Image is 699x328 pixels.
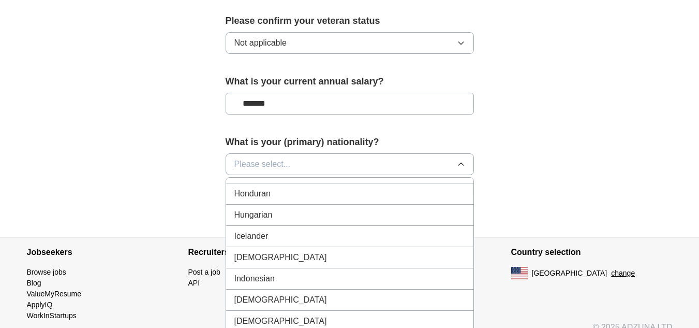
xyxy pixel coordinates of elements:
[234,251,327,264] span: [DEMOGRAPHIC_DATA]
[511,238,673,267] h4: Country selection
[226,135,474,149] label: What is your (primary) nationality?
[226,153,474,175] button: Please select...
[226,75,474,89] label: What is your current annual salary?
[234,209,273,221] span: Hungarian
[188,268,220,276] a: Post a job
[234,273,275,285] span: Indonesian
[27,290,82,298] a: ValueMyResume
[27,311,77,320] a: WorkInStartups
[234,294,327,306] span: [DEMOGRAPHIC_DATA]
[511,267,528,279] img: US flag
[234,37,287,49] span: Not applicable
[234,315,327,327] span: [DEMOGRAPHIC_DATA]
[27,268,66,276] a: Browse jobs
[532,268,607,279] span: [GEOGRAPHIC_DATA]
[226,14,474,28] label: Please confirm your veteran status
[27,279,41,287] a: Blog
[188,279,200,287] a: API
[226,32,474,54] button: Not applicable
[234,188,271,200] span: Honduran
[27,301,53,309] a: ApplyIQ
[234,230,269,243] span: Icelander
[611,268,635,279] button: change
[234,158,291,170] span: Please select...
